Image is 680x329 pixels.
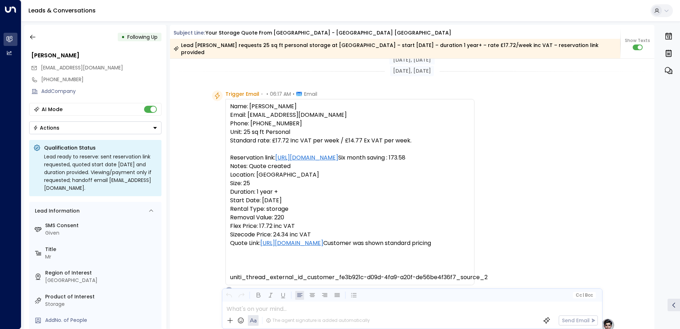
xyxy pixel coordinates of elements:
p: Qualification Status [44,144,157,151]
span: | [583,293,584,298]
span: • [293,90,294,98]
label: Region of Interest [45,269,159,277]
div: [GEOGRAPHIC_DATA] [45,277,159,284]
div: Lead Information [32,207,80,215]
div: Given [45,229,159,237]
button: Redo [237,291,246,300]
div: • [121,31,125,43]
span: [EMAIL_ADDRESS][DOMAIN_NAME] [41,64,123,71]
button: Cc|Bcc [573,292,595,299]
span: Trigger Email [225,90,259,98]
div: Storage [45,301,159,308]
div: [DATE], [DATE] [389,55,435,64]
a: [URL][DOMAIN_NAME] [275,153,338,162]
button: Undo [224,291,233,300]
span: freeman0121@gmail.com [41,64,123,72]
div: AddNo. of People [45,317,159,324]
span: • [266,90,268,98]
span: Email [304,90,317,98]
div: Lead ready to reserve: sent reservation link requested, quoted start date [DATE] and duration pro... [44,153,157,192]
label: Title [45,246,159,253]
div: AI Mode [42,106,63,113]
div: [DATE], [DATE] [390,66,434,76]
span: Show Texts [625,37,650,44]
span: 06:17 AM [270,90,291,98]
pre: Name: [PERSON_NAME] Email: [EMAIL_ADDRESS][DOMAIN_NAME] Phone: [PHONE_NUMBER] Unit: 25 sq ft Pers... [230,102,470,282]
span: Cc Bcc [575,293,593,298]
div: [PERSON_NAME] [31,51,161,60]
a: [URL][DOMAIN_NAME] [260,239,323,247]
div: The agent signature is added automatically [266,317,370,324]
div: Actions [33,125,59,131]
label: SMS Consent [45,222,159,229]
label: Product of Interest [45,293,159,301]
div: Button group with a nested menu [29,121,161,134]
div: Your storage quote from [GEOGRAPHIC_DATA] - [GEOGRAPHIC_DATA] [GEOGRAPHIC_DATA] [206,29,451,37]
div: AddCompany [41,88,161,95]
a: Leads & Conversations [28,6,96,15]
button: Actions [29,121,161,134]
span: Subject Line: [174,29,205,36]
div: Lead [PERSON_NAME] requests 25 sq ft personal storage at [GEOGRAPHIC_DATA] – start [DATE] – durat... [174,42,616,56]
span: Following Up [127,33,158,41]
span: • [261,90,263,98]
div: O [225,287,233,294]
div: [PHONE_NUMBER] [41,76,161,83]
div: Mr [45,253,159,261]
